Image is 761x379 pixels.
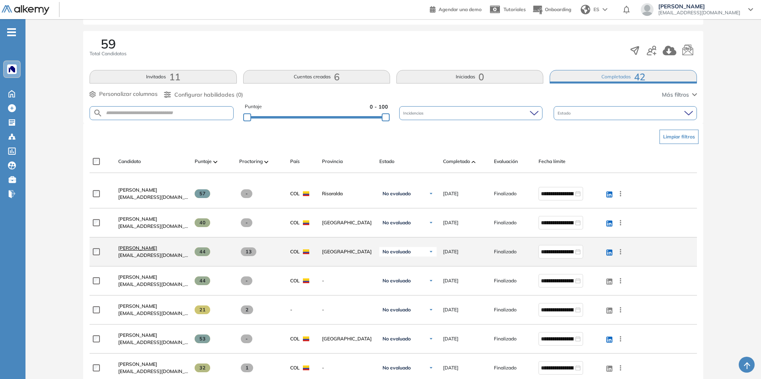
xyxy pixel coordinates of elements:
span: 57 [195,189,210,198]
img: Ícono de flecha [429,191,433,196]
span: [EMAIL_ADDRESS][DOMAIN_NAME] [118,223,188,230]
img: COL [303,365,309,370]
span: 59 [101,37,116,50]
span: [PERSON_NAME] [118,187,157,193]
span: 2 [241,305,253,314]
span: COL [290,335,300,342]
a: [PERSON_NAME] [118,361,188,368]
div: Incidencias [399,106,542,120]
span: COL [290,248,300,255]
span: Finalizado [494,190,517,197]
span: Provincia [322,158,343,165]
img: COL [303,191,309,196]
span: Fecha límite [539,158,566,165]
span: No evaluado [382,190,411,197]
span: [EMAIL_ADDRESS][DOMAIN_NAME] [118,281,188,288]
span: No evaluado [382,278,411,284]
button: Onboarding [532,1,571,18]
a: Agendar una demo [430,4,482,14]
span: COL [290,364,300,371]
span: - [241,189,252,198]
img: https://assets.alkemy.org/workspaces/1394/c9baeb50-dbbd-46c2-a7b2-c74a16be862c.png [9,66,15,72]
button: Completadas42 [550,70,697,84]
span: 44 [195,247,210,256]
span: Incidencias [403,110,425,116]
span: Finalizado [494,219,517,226]
img: Ícono de flecha [429,307,433,312]
span: Total Candidatos [90,50,127,57]
i: - [7,31,16,33]
span: 21 [195,305,210,314]
span: País [290,158,300,165]
span: - [241,276,252,285]
span: Personalizar columnas [99,90,158,98]
span: Estado [558,110,572,116]
span: [DATE] [443,335,459,342]
button: Limpiar filtros [660,130,699,144]
span: Puntaje [245,103,262,111]
span: [PERSON_NAME] [118,332,157,338]
iframe: Chat Widget [721,341,761,379]
span: [DATE] [443,364,459,371]
span: Estado [379,158,394,165]
span: [PERSON_NAME] [118,274,157,280]
img: [missing "en.ARROW_ALT" translation] [472,161,476,163]
span: No evaluado [382,220,411,226]
span: 44 [195,276,210,285]
a: [PERSON_NAME] [118,187,188,194]
span: [GEOGRAPHIC_DATA] [322,335,373,342]
span: No evaluado [382,336,411,342]
span: [PERSON_NAME] [118,245,157,251]
button: Personalizar columnas [90,90,158,98]
img: [missing "en.ARROW_ALT" translation] [213,161,217,163]
img: Logo [2,5,49,15]
img: world [581,5,590,14]
span: - [290,306,292,313]
button: Iniciadas0 [396,70,543,84]
span: - [322,364,373,371]
img: Ícono de flecha [429,336,433,341]
a: [PERSON_NAME] [118,303,188,310]
span: Evaluación [494,158,518,165]
span: Candidato [118,158,141,165]
span: - [241,334,252,343]
span: Risaralda [322,190,373,197]
img: COL [303,336,309,341]
span: ES [593,6,599,13]
img: Ícono de flecha [429,365,433,370]
a: [PERSON_NAME] [118,245,188,252]
span: No evaluado [382,365,411,371]
img: [missing "en.ARROW_ALT" translation] [264,161,268,163]
span: [EMAIL_ADDRESS][DOMAIN_NAME] [118,194,188,201]
span: COL [290,190,300,197]
span: Puntaje [195,158,212,165]
span: [GEOGRAPHIC_DATA] [322,219,373,226]
div: Widget de chat [721,341,761,379]
span: [EMAIL_ADDRESS][DOMAIN_NAME] [118,310,188,317]
span: [EMAIL_ADDRESS][DOMAIN_NAME] [118,368,188,375]
button: Cuentas creadas6 [243,70,390,84]
span: [EMAIL_ADDRESS][DOMAIN_NAME] [118,339,188,346]
span: COL [290,277,300,284]
span: Finalizado [494,277,517,284]
span: No evaluado [382,307,411,313]
img: Ícono de flecha [429,278,433,283]
span: Proctoring [239,158,263,165]
span: [EMAIL_ADDRESS][DOMAIN_NAME] [658,10,740,16]
span: [DATE] [443,190,459,197]
div: Estado [554,106,697,120]
span: 32 [195,363,210,372]
img: Ícono de flecha [429,249,433,254]
a: [PERSON_NAME] [118,274,188,281]
span: [GEOGRAPHIC_DATA] [322,248,373,255]
span: Finalizado [494,248,517,255]
span: Tutoriales [503,6,526,12]
span: Finalizado [494,335,517,342]
span: Finalizado [494,364,517,371]
span: [DATE] [443,219,459,226]
img: Ícono de flecha [429,220,433,225]
span: - [241,218,252,227]
span: - [322,306,373,313]
img: COL [303,220,309,225]
span: [PERSON_NAME] [658,3,740,10]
